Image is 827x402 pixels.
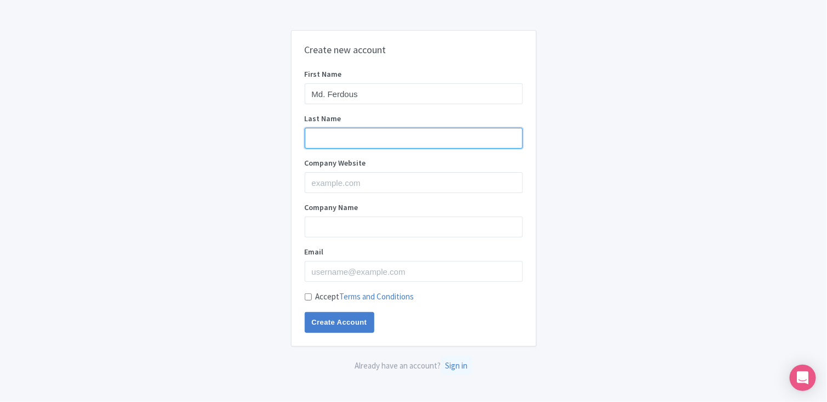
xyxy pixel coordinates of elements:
input: Create Account [305,312,374,333]
div: Already have an account? [291,360,537,372]
a: Terms and Conditions [340,291,414,302]
h2: Create new account [305,44,523,56]
label: Accept [316,291,414,303]
input: example.com [305,172,523,193]
input: username@example.com [305,261,523,282]
label: Company Name [305,202,523,213]
label: First Name [305,69,523,80]
div: Open Intercom Messenger [790,365,816,391]
a: Sign in [441,356,472,375]
label: Company Website [305,157,523,169]
label: Email [305,246,523,258]
label: Last Name [305,113,523,124]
